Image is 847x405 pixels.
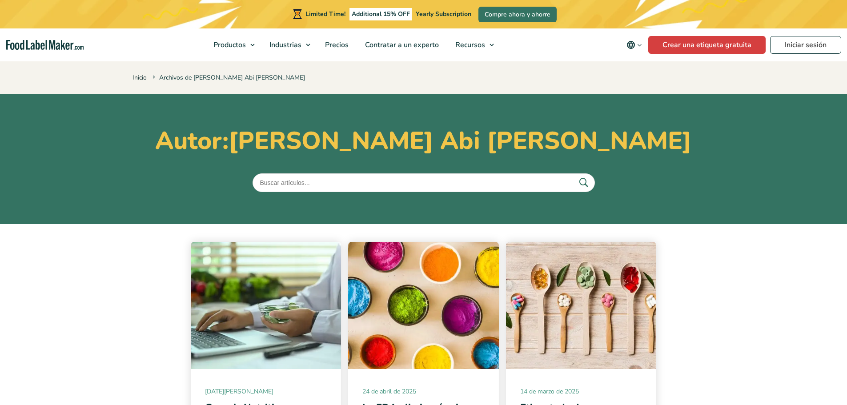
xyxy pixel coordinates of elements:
a: Precios [317,28,355,61]
a: Recursos [447,28,498,61]
span: Productos [211,40,247,50]
a: Productos [205,28,259,61]
h1: Autor: [132,126,715,156]
span: Archivos de [PERSON_NAME] Abi [PERSON_NAME] [151,73,305,82]
span: [PERSON_NAME] Abi [PERSON_NAME] [229,124,692,157]
span: Industrias [267,40,302,50]
span: Limited Time! [305,10,345,18]
span: Precios [322,40,349,50]
span: Yearly Subscription [416,10,471,18]
span: Recursos [453,40,486,50]
input: Buscar artículos... [253,173,595,192]
a: Crear una etiqueta gratuita [648,36,766,54]
a: Food Label Maker homepage [6,40,84,50]
a: Compre ahora y ahorre [478,7,557,22]
span: [DATE][PERSON_NAME] [205,387,327,396]
a: Contratar a un experto [357,28,445,61]
a: Industrias [261,28,315,61]
button: Change language [620,36,648,54]
span: 14 de marzo de 2025 [520,387,642,396]
a: Iniciar sesión [770,36,841,54]
span: 24 de abril de 2025 [362,387,485,396]
a: Inicio [132,73,147,82]
span: Contratar a un experto [362,40,440,50]
span: Additional 15% OFF [349,8,412,20]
